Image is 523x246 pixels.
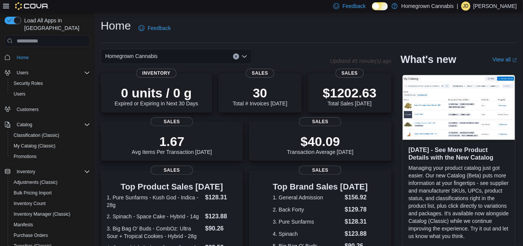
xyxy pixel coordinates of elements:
[2,166,93,177] button: Inventory
[372,2,388,10] input: Dark Mode
[11,131,90,140] span: Classification (Classic)
[14,105,42,114] a: Customers
[8,78,93,89] button: Security Roles
[17,55,29,61] span: Home
[512,58,517,63] svg: External link
[11,199,90,208] span: Inventory Count
[14,80,43,86] span: Security Roles
[401,53,456,66] h2: What's new
[233,85,287,100] p: 30
[273,218,342,226] dt: 3. Pure Sunfarms
[151,166,193,175] span: Sales
[345,229,368,238] dd: $123.88
[11,199,49,208] a: Inventory Count
[372,10,372,11] span: Dark Mode
[14,143,56,149] span: My Catalog (Classic)
[14,120,90,129] span: Catalog
[11,188,55,197] a: Bulk Pricing Import
[11,141,59,150] a: My Catalog (Classic)
[287,134,354,155] div: Transaction Average [DATE]
[17,107,39,113] span: Customers
[14,201,46,207] span: Inventory Count
[17,70,28,76] span: Users
[14,211,70,217] span: Inventory Manager (Classic)
[11,152,40,161] a: Promotions
[273,206,342,213] dt: 2. Back Forty
[8,188,93,198] button: Bulk Pricing Import
[115,85,198,107] div: Expired or Expiring in Next 30 Days
[205,224,237,233] dd: $90.26
[205,193,237,202] dd: $128.31
[330,58,392,64] p: Updated 45 minute(s) ago
[2,104,93,115] button: Customers
[8,177,93,188] button: Adjustments (Classic)
[463,2,469,11] span: JD
[17,122,32,128] span: Catalog
[273,194,342,201] dt: 1. General Admission
[107,194,202,209] dt: 1. Pure Sunfarms - Kush God - Indica - 28g
[299,117,341,126] span: Sales
[107,182,237,191] h3: Top Product Sales [DATE]
[11,220,90,229] span: Manifests
[402,2,454,11] p: Homegrown Cannabis
[107,213,202,220] dt: 2. Spinach - Space Cake - Hybrid - 14g
[105,52,158,61] span: Homegrown Cannabis
[2,119,93,130] button: Catalog
[11,89,28,99] a: Users
[14,68,90,77] span: Users
[14,105,90,114] span: Customers
[323,85,377,100] p: $1202.63
[246,69,274,78] span: Sales
[14,120,35,129] button: Catalog
[21,17,90,32] span: Load All Apps in [GEOGRAPHIC_DATA]
[14,154,37,160] span: Promotions
[8,89,93,99] button: Users
[14,52,90,62] span: Home
[11,231,90,240] span: Purchase Orders
[8,130,93,141] button: Classification (Classic)
[135,20,174,36] a: Feedback
[273,182,368,191] h3: Top Brand Sales [DATE]
[345,217,368,226] dd: $128.31
[101,18,131,33] h1: Home
[14,91,25,97] span: Users
[151,117,193,126] span: Sales
[132,134,212,149] p: 1.67
[205,212,237,221] dd: $123.88
[345,193,368,202] dd: $156.92
[493,56,517,63] a: View allExternal link
[409,146,509,161] h3: [DATE] - See More Product Details with the New Catalog
[299,166,341,175] span: Sales
[461,2,470,11] div: Jordan Denomme
[273,230,342,238] dt: 4. Spinach
[2,67,93,78] button: Users
[107,225,202,240] dt: 3. Big Bag O' Buds - CombOz: Ultra Sour + Tropical Cookies - Hybrid - 28g
[11,79,46,88] a: Security Roles
[11,79,90,88] span: Security Roles
[132,134,212,155] div: Avg Items Per Transaction [DATE]
[14,222,33,228] span: Manifests
[14,179,58,185] span: Adjustments (Classic)
[409,164,509,240] p: Managing your product catalog just got easier. Our new Catalog (Beta) puts more information at yo...
[11,220,36,229] a: Manifests
[14,132,59,138] span: Classification (Classic)
[8,209,93,219] button: Inventory Manager (Classic)
[241,53,247,60] button: Open list of options
[14,232,48,238] span: Purchase Orders
[457,2,458,11] p: |
[11,131,62,140] a: Classification (Classic)
[14,167,90,176] span: Inventory
[14,68,31,77] button: Users
[8,230,93,241] button: Purchase Orders
[11,178,61,187] a: Adjustments (Classic)
[11,231,51,240] a: Purchase Orders
[345,205,368,214] dd: $129.78
[11,178,90,187] span: Adjustments (Classic)
[15,2,49,10] img: Cova
[11,188,90,197] span: Bulk Pricing Import
[8,198,93,209] button: Inventory Count
[14,167,38,176] button: Inventory
[11,210,73,219] a: Inventory Manager (Classic)
[136,69,177,78] span: Inventory
[8,151,93,162] button: Promotions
